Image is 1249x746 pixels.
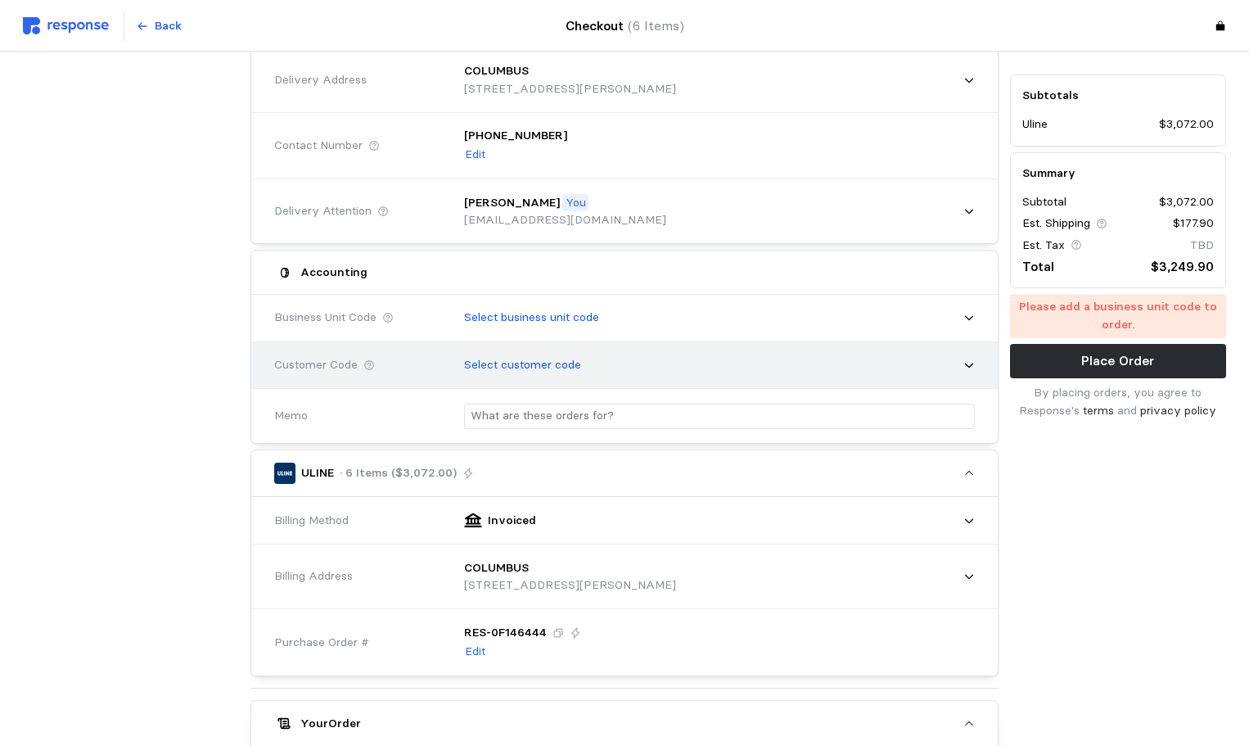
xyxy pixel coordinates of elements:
[1159,116,1214,134] p: $3,072.00
[1022,87,1214,104] h5: Subtotals
[301,464,334,482] p: ULINE
[1022,256,1054,277] p: Total
[1010,384,1226,419] p: By placing orders, you agree to Response's and
[464,624,547,642] p: RES-0F146444
[1140,403,1216,418] a: privacy policy
[465,146,485,164] p: Edit
[155,17,182,35] p: Back
[1018,299,1217,334] p: Please add a business unit code to order.
[274,202,372,220] span: Delivery Attention
[1173,215,1214,233] p: $177.90
[274,356,358,374] span: Customer Code
[488,512,536,530] p: Invoiced
[464,309,599,327] p: Select business unit code
[251,450,998,496] button: ULINE· 6 Items ($3,072.00)
[464,145,486,165] button: Edit
[1022,237,1065,255] p: Est. Tax
[274,71,367,89] span: Delivery Address
[274,567,353,585] span: Billing Address
[1151,256,1214,277] p: $3,249.90
[1190,237,1214,255] p: TBD
[1022,193,1066,211] p: Subtotal
[127,11,191,42] button: Back
[464,127,567,145] p: [PHONE_NUMBER]
[464,80,676,98] p: [STREET_ADDRESS][PERSON_NAME]
[274,512,349,530] span: Billing Method
[1022,215,1090,233] p: Est. Shipping
[1159,193,1214,211] p: $3,072.00
[300,264,367,281] h5: Accounting
[464,576,676,595] p: [STREET_ADDRESS][PERSON_NAME]
[1022,116,1048,134] p: Uline
[464,211,666,229] p: [EMAIL_ADDRESS][DOMAIN_NAME]
[471,405,968,428] input: What are these orders for?
[465,643,485,661] p: Edit
[464,62,529,80] p: COLUMBUS
[1010,344,1226,378] button: Place Order
[464,642,486,662] button: Edit
[464,356,581,374] p: Select customer code
[464,559,529,577] p: COLUMBUS
[300,715,361,732] h5: Your Order
[1083,403,1114,418] a: terms
[566,16,684,36] h4: Checkout
[274,137,363,155] span: Contact Number
[274,309,377,327] span: Business Unit Code
[340,464,457,482] p: · 6 Items ($3,072.00)
[628,18,684,34] span: (6 Items)
[566,194,586,212] p: You
[251,497,998,676] div: ULINE· 6 Items ($3,072.00)
[23,17,109,34] img: svg%3e
[274,407,308,425] span: Memo
[1081,351,1154,372] p: Place Order
[464,194,560,212] p: [PERSON_NAME]
[1022,165,1214,182] h5: Summary
[274,634,369,652] span: Purchase Order #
